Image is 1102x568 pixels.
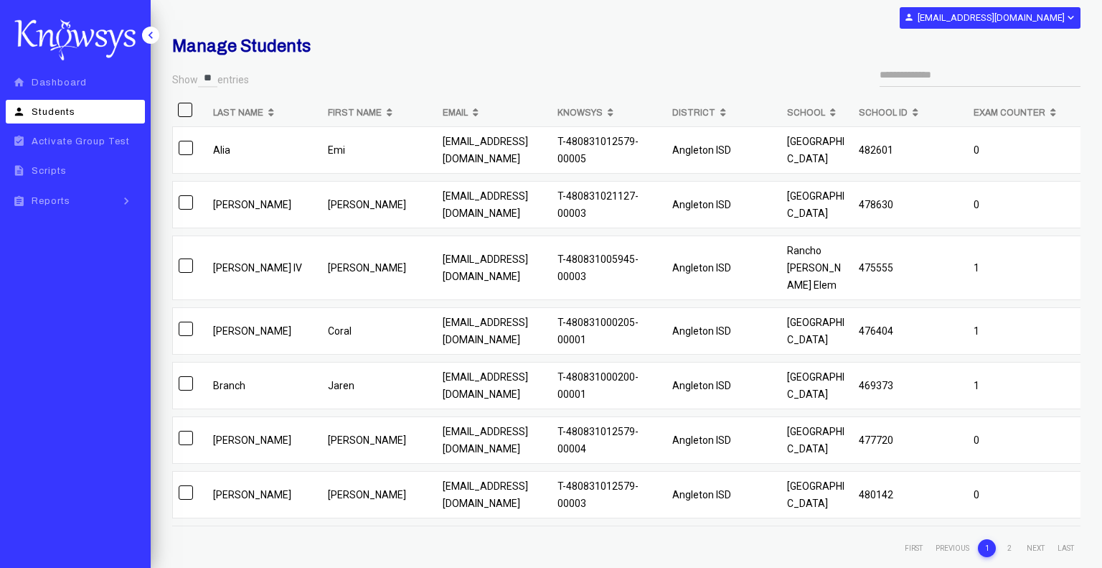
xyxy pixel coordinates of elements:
p: T-480831000205-00001 [557,314,661,348]
i: keyboard_arrow_left [143,28,158,42]
p: Angleton ISD [672,196,776,213]
i: expand_more [1065,11,1075,24]
i: person [10,106,28,118]
p: 0 [974,486,1077,503]
p: [GEOGRAPHIC_DATA] [787,187,847,222]
span: Reports [32,196,70,206]
p: Angleton ISD [672,141,776,159]
p: [EMAIL_ADDRESS][DOMAIN_NAME] [443,423,546,457]
p: [GEOGRAPHIC_DATA] [787,478,847,512]
b: Exam Counter [974,104,1045,121]
p: 1 [974,322,1077,340]
p: T-480831005945-00003 [557,251,661,285]
p: Coral [328,322,431,340]
p: 475555 [859,259,962,276]
p: [GEOGRAPHIC_DATA] [787,368,847,403]
span: Activate Group Test [32,136,130,146]
p: [EMAIL_ADDRESS][DOMAIN_NAME] [443,314,546,348]
p: 0 [974,141,1077,159]
p: T-480831012579-00004 [557,423,661,457]
i: person [904,12,914,22]
p: Alia [213,141,316,159]
p: Angleton ISD [672,322,776,340]
p: Angleton ISD [672,259,776,276]
p: 480142 [859,486,962,503]
p: T-480831012579-00003 [557,478,661,512]
label: entries [217,73,249,88]
p: [EMAIL_ADDRESS][DOMAIN_NAME] [443,251,546,285]
i: home [10,76,28,88]
li: Next [1022,540,1049,557]
p: 469373 [859,377,962,394]
b: District [672,104,715,121]
p: Rancho [PERSON_NAME] Elem [787,242,847,294]
p: 478630 [859,196,962,213]
p: 476404 [859,322,962,340]
p: [PERSON_NAME] [328,432,431,449]
p: 482601 [859,141,962,159]
i: description [10,164,28,177]
p: [PERSON_NAME] [328,196,431,213]
b: [EMAIL_ADDRESS][DOMAIN_NAME] [918,12,1065,23]
b: Manage Students [172,37,311,55]
li: 2 [1000,539,1018,557]
p: 0 [974,196,1077,213]
p: [PERSON_NAME] IV [213,259,316,276]
i: keyboard_arrow_right [116,194,137,208]
p: [EMAIL_ADDRESS][DOMAIN_NAME] [443,478,546,512]
p: [PERSON_NAME] [213,196,316,213]
p: [PERSON_NAME] [213,322,316,340]
p: Angleton ISD [672,486,776,503]
p: T-480831021127-00003 [557,187,661,222]
span: Dashboard [32,78,87,88]
p: [PERSON_NAME] [213,486,316,503]
li: Last [1053,540,1078,557]
p: [GEOGRAPHIC_DATA] [787,133,847,167]
p: Jaren [328,377,431,394]
b: Email [443,104,468,121]
i: assignment [10,195,28,208]
p: 477720 [859,432,962,449]
b: Knowsys [557,104,603,121]
i: assignment_turned_in [10,135,28,147]
p: 1 [974,259,1077,276]
p: [PERSON_NAME] [213,432,316,449]
p: 0 [974,432,1077,449]
b: Last Name [213,104,263,121]
p: Emi [328,141,431,159]
p: [EMAIL_ADDRESS][DOMAIN_NAME] [443,133,546,167]
b: First Name [328,104,382,121]
label: Show [172,73,198,88]
p: Angleton ISD [672,432,776,449]
b: School [787,104,825,121]
p: [PERSON_NAME] [328,486,431,503]
li: 1 [978,539,996,557]
p: T-480831012579-00005 [557,133,661,167]
p: Angleton ISD [672,377,776,394]
b: School ID [859,104,908,121]
p: Branch [213,377,316,394]
p: [PERSON_NAME] [328,259,431,276]
p: [EMAIL_ADDRESS][DOMAIN_NAME] [443,187,546,222]
span: Scripts [32,166,67,176]
p: [GEOGRAPHIC_DATA] [787,423,847,457]
p: T-480831000200-00001 [557,368,661,403]
p: 1 [974,377,1077,394]
p: [EMAIL_ADDRESS][DOMAIN_NAME] [443,368,546,403]
span: Students [32,107,75,117]
p: [GEOGRAPHIC_DATA] [787,314,847,348]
